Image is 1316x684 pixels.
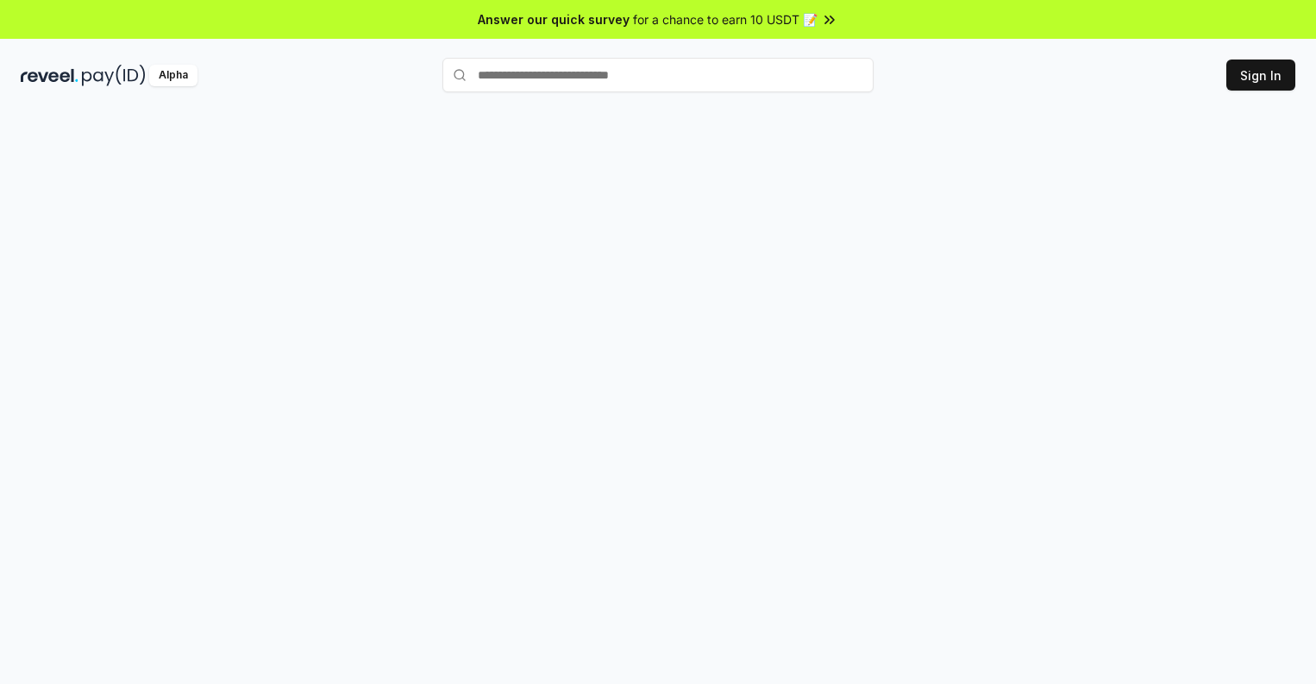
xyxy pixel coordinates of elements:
[633,10,818,28] span: for a chance to earn 10 USDT 📝
[82,65,146,86] img: pay_id
[149,65,197,86] div: Alpha
[1226,60,1295,91] button: Sign In
[21,65,78,86] img: reveel_dark
[478,10,630,28] span: Answer our quick survey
